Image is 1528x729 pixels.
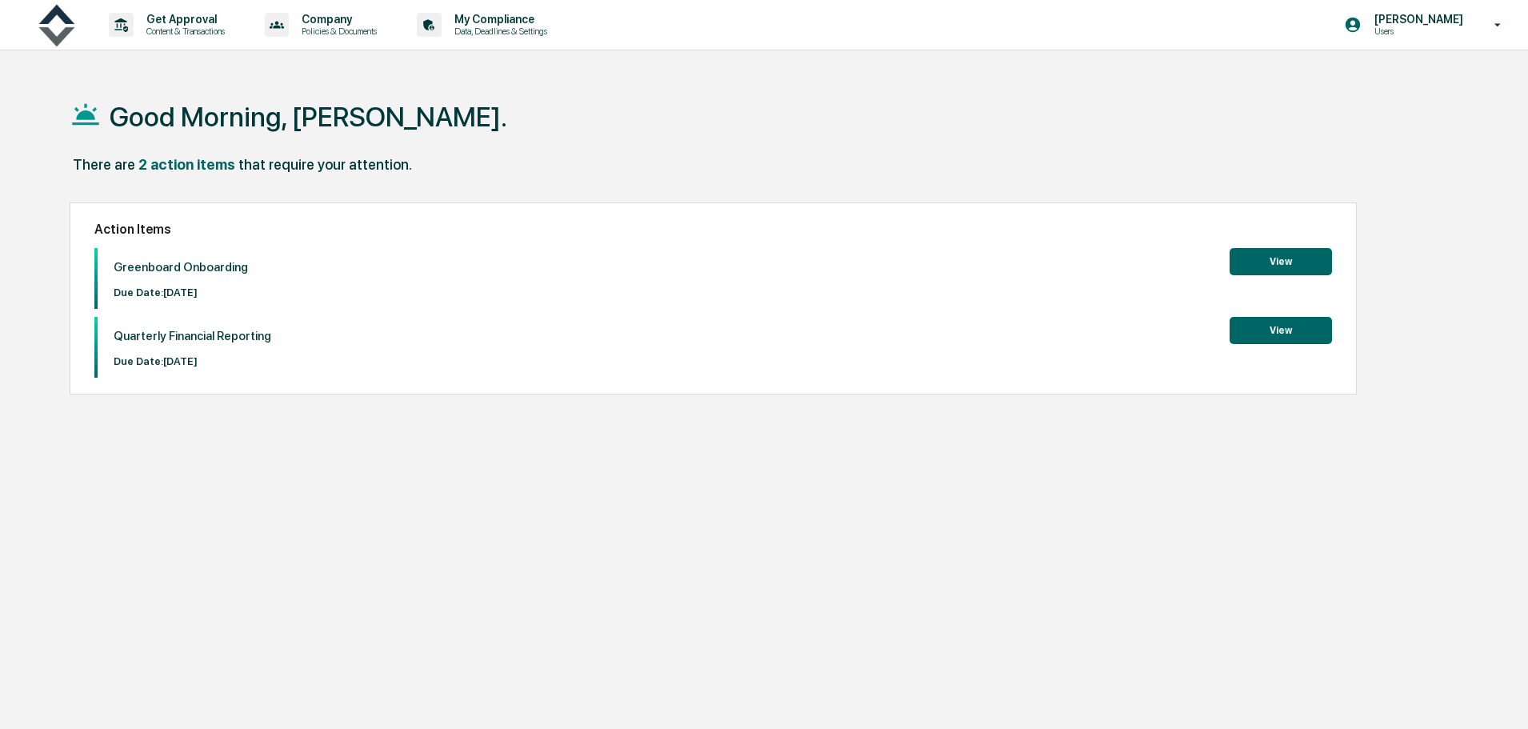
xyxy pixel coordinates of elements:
[134,26,233,37] p: Content & Transactions
[1230,322,1332,337] a: View
[1362,26,1471,37] p: Users
[38,3,77,47] img: logo
[110,101,507,133] h1: Good Morning, [PERSON_NAME].
[238,156,412,173] div: that require your attention.
[1230,317,1332,344] button: View
[94,222,1332,237] h2: Action Items
[114,286,248,298] p: Due Date: [DATE]
[289,26,385,37] p: Policies & Documents
[134,13,233,26] p: Get Approval
[114,355,271,367] p: Due Date: [DATE]
[442,13,555,26] p: My Compliance
[442,26,555,37] p: Data, Deadlines & Settings
[1230,253,1332,268] a: View
[138,156,235,173] div: 2 action items
[73,156,135,173] div: There are
[114,260,248,274] p: Greenboard Onboarding
[114,329,271,343] p: Quarterly Financial Reporting
[1362,13,1471,26] p: [PERSON_NAME]
[1230,248,1332,275] button: View
[289,13,385,26] p: Company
